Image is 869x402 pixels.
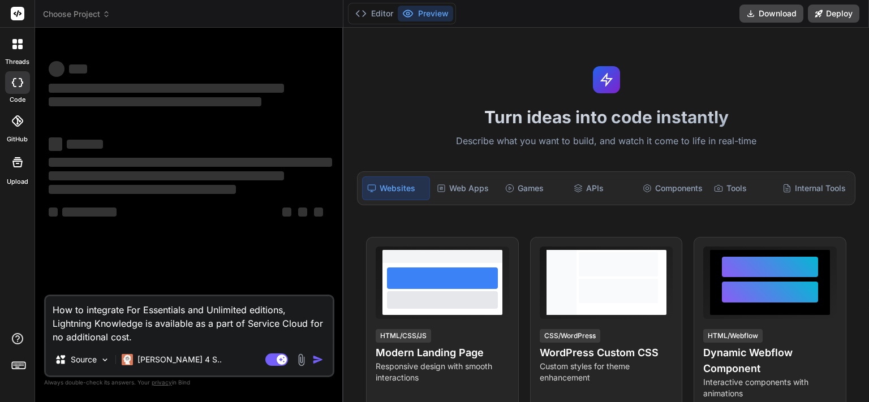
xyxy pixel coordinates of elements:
[71,354,97,365] p: Source
[314,208,323,217] span: ‌
[137,354,222,365] p: [PERSON_NAME] 4 S..
[351,6,398,21] button: Editor
[540,329,600,343] div: CSS/WordPress
[100,355,110,365] img: Pick Models
[69,64,87,74] span: ‌
[739,5,803,23] button: Download
[49,158,332,167] span: ‌
[703,329,763,343] div: HTML/Webflow
[540,361,673,383] p: Custom styles for theme enhancement
[49,171,284,180] span: ‌
[62,208,117,217] span: ‌
[49,97,261,106] span: ‌
[312,354,324,365] img: icon
[49,208,58,217] span: ‌
[709,176,776,200] div: Tools
[7,135,28,144] label: GitHub
[49,61,64,77] span: ‌
[44,377,334,388] p: Always double-check its answers. Your in Bind
[298,208,307,217] span: ‌
[398,6,453,21] button: Preview
[638,176,707,200] div: Components
[49,84,284,93] span: ‌
[67,140,103,149] span: ‌
[778,176,850,200] div: Internal Tools
[49,137,62,151] span: ‌
[350,134,862,149] p: Describe what you want to build, and watch it come to life in real-time
[152,379,172,386] span: privacy
[5,57,29,67] label: threads
[295,353,308,366] img: attachment
[376,361,509,383] p: Responsive design with smooth interactions
[501,176,567,200] div: Games
[46,296,333,344] textarea: How to integrate For Essentials and Unlimited editions, Lightning Knowledge is available as a par...
[703,345,837,377] h4: Dynamic Webflow Component
[10,95,25,105] label: code
[362,176,429,200] div: Websites
[282,208,291,217] span: ‌
[703,377,837,399] p: Interactive components with animations
[808,5,859,23] button: Deploy
[376,329,431,343] div: HTML/CSS/JS
[540,345,673,361] h4: WordPress Custom CSS
[43,8,110,20] span: Choose Project
[350,107,862,127] h1: Turn ideas into code instantly
[569,176,635,200] div: APIs
[122,354,133,365] img: Claude 4 Sonnet
[376,345,509,361] h4: Modern Landing Page
[49,185,236,194] span: ‌
[7,177,28,187] label: Upload
[432,176,498,200] div: Web Apps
